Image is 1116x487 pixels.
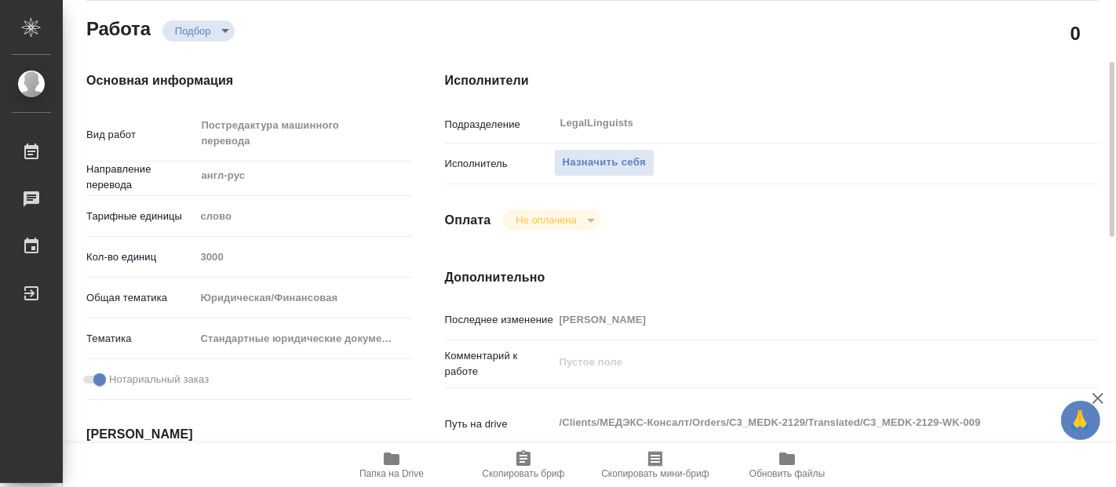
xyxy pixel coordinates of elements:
[445,71,1099,90] h4: Исполнители
[86,162,195,193] p: Направление перевода
[445,312,554,328] p: Последнее изменение
[445,348,554,380] p: Комментарий к работе
[86,71,382,90] h4: Основная информация
[195,203,412,230] div: слово
[86,425,382,444] h4: [PERSON_NAME]
[458,443,589,487] button: Скопировать бриф
[554,149,655,176] button: Назначить себя
[482,468,564,479] span: Скопировать бриф
[326,443,458,487] button: Папка на Drive
[554,409,1045,436] textarea: /Clients/МЕДЭКС-Консалт/Orders/C3_MEDK-2129/Translated/C3_MEDK-2129-WK-009
[86,13,151,42] h2: Работа
[445,416,554,432] p: Путь на drive
[195,285,412,311] div: Юридическая/Финансовая
[1067,404,1094,437] span: 🙏
[86,249,195,265] p: Кол-во единиц
[721,443,853,487] button: Обновить файлы
[554,308,1045,331] input: Пустое поле
[563,154,646,172] span: Назначить себя
[445,211,491,230] h4: Оплата
[511,213,581,227] button: Не оплачена
[749,468,826,479] span: Обновить файлы
[601,468,709,479] span: Скопировать мини-бриф
[1070,20,1081,46] h2: 0
[445,117,554,133] p: Подразделение
[162,20,235,42] div: Подбор
[86,127,195,143] p: Вид работ
[445,156,554,172] p: Исполнитель
[86,331,195,347] p: Тематика
[1061,401,1100,440] button: 🙏
[109,372,209,387] span: Нотариальный заказ
[445,268,1099,287] h4: Дополнительно
[359,468,424,479] span: Папка на Drive
[86,290,195,306] p: Общая тематика
[589,443,721,487] button: Скопировать мини-бриф
[195,325,412,352] div: Стандартные юридические документы, договоры, уставы
[86,209,195,224] p: Тарифные единицы
[170,24,216,38] button: Подбор
[195,245,412,268] input: Пустое поле
[503,209,600,231] div: Подбор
